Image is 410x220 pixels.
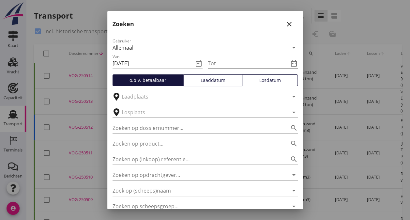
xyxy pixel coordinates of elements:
[242,74,298,86] button: Losdatum
[285,20,293,28] i: close
[113,170,280,180] input: Zoeken op opdrachtgever...
[195,59,203,67] i: date_range
[290,59,298,67] i: date_range
[113,45,133,51] div: Allemaal
[290,140,298,148] i: search
[290,155,298,163] i: search
[113,74,184,86] button: o.b.v. betaalbaar
[208,58,289,69] input: Tot
[290,108,298,116] i: arrow_drop_down
[245,77,295,84] div: Losdatum
[290,187,298,195] i: arrow_drop_down
[290,44,298,52] i: arrow_drop_down
[122,91,280,102] input: Laadplaats
[113,185,280,196] input: Zoek op (scheeps)naam
[186,77,239,84] div: Laaddatum
[113,58,193,69] input: Van
[113,123,280,133] input: Zoeken op dossiernummer...
[115,77,181,84] div: o.b.v. betaalbaar
[290,93,298,101] i: arrow_drop_down
[290,202,298,210] i: arrow_drop_down
[183,74,242,86] button: Laaddatum
[113,138,280,149] input: Zoeken op product...
[290,171,298,179] i: arrow_drop_down
[113,154,280,165] input: Zoeken op (inkoop) referentie…
[290,124,298,132] i: search
[113,20,134,28] h2: Zoeken
[122,107,280,118] input: Losplaats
